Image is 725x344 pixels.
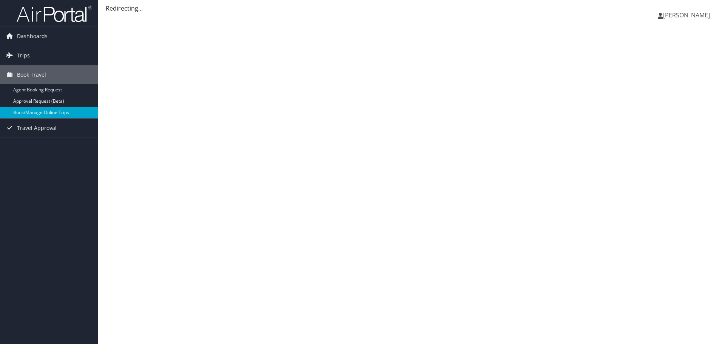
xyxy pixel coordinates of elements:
[17,119,57,137] span: Travel Approval
[17,27,48,46] span: Dashboards
[17,65,46,84] span: Book Travel
[663,11,710,19] span: [PERSON_NAME]
[17,5,92,23] img: airportal-logo.png
[658,4,717,26] a: [PERSON_NAME]
[106,4,717,13] div: Redirecting...
[17,46,30,65] span: Trips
